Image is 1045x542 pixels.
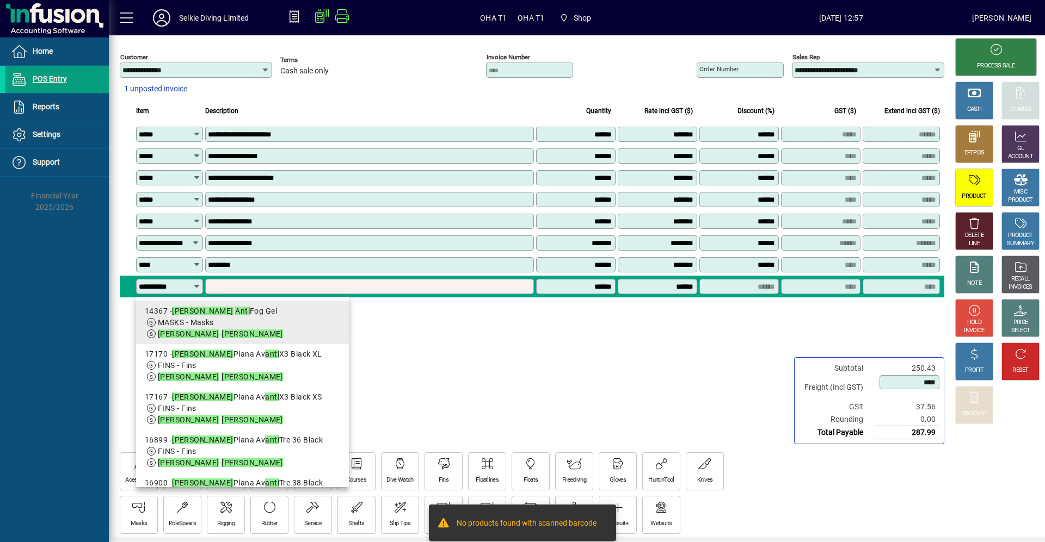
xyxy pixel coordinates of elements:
[697,476,713,484] div: Knives
[1017,145,1024,153] div: GL
[480,9,507,27] span: OHA T1
[799,401,874,413] td: GST
[965,366,983,375] div: PROFIT
[261,520,278,528] div: Rubber
[172,435,233,444] em: [PERSON_NAME]
[1008,196,1032,204] div: PRODUCT
[5,38,109,65] a: Home
[235,307,250,315] em: Anti
[524,476,538,484] div: Floats
[265,393,279,401] em: anti
[610,476,626,484] div: Gloves
[386,476,413,484] div: Dive Watch
[136,105,149,117] span: Item
[977,62,1015,70] div: PROCESS SALE
[799,375,874,401] td: Freight (Incl GST)
[179,9,249,27] div: Selkie Diving Limited
[1009,283,1032,291] div: INVOICES
[158,329,219,338] em: [PERSON_NAME]
[172,350,233,358] em: [PERSON_NAME]
[172,478,233,487] em: [PERSON_NAME]
[349,520,365,528] div: Shafts
[136,301,349,344] mat-option: 14367 - Mares Anti Fog Gel
[884,105,940,117] span: Extend incl GST ($)
[5,94,109,121] a: Reports
[390,520,410,528] div: Slip Tips
[648,476,674,484] div: HuntinTool
[145,391,340,403] div: 17167 - Plana Av X3 Black XS
[158,404,196,413] span: FINS - Fins
[158,447,196,456] span: FINS - Fins
[136,430,349,473] mat-option: 16899 - Mares Plana Avanti Tre 36 Black
[965,232,983,240] div: DELETE
[1010,105,1031,114] div: CHARGE
[1011,275,1030,283] div: RECALL
[158,329,283,338] span: -
[158,372,283,381] span: -
[1013,319,1028,327] div: PRICE
[961,410,987,418] div: DISCOUNT
[737,105,774,117] span: Discount (%)
[280,57,346,64] span: Terms
[145,306,340,317] div: 14367 - Fog Gel
[710,9,972,27] span: [DATE] 12:57
[33,74,67,83] span: POS Entry
[799,426,874,439] td: Total Payable
[439,476,448,484] div: Fins
[124,83,187,95] span: 1 unposted invoice
[158,415,283,424] span: -
[5,121,109,148] a: Settings
[145,477,340,489] div: 16900 - Plana Av Tre 38 Black
[347,476,366,484] div: Courses
[964,327,984,335] div: INVOICE
[969,240,980,248] div: LINE
[964,149,985,157] div: EFTPOS
[169,520,196,528] div: PoleSpears
[962,192,986,201] div: PRODUCT
[874,426,939,439] td: 287.99
[562,476,586,484] div: Freediving
[1007,240,1034,248] div: SUMMARY
[304,520,322,528] div: Service
[145,434,340,446] div: 16899 - Plana Av Tre 36 Black
[136,344,349,387] mat-option: 17170 - Mares Plana Avanti X3 Black XL
[33,158,60,166] span: Support
[131,520,147,528] div: Masks
[799,413,874,426] td: Rounding
[5,149,109,176] a: Support
[205,105,238,117] span: Description
[144,8,179,28] button: Profile
[574,9,592,27] span: Shop
[586,105,611,117] span: Quantity
[1011,327,1030,335] div: SELECT
[518,9,544,27] span: OHA T1
[650,520,672,528] div: Wetsuits
[145,348,340,360] div: 17170 - Plana Av X3 Black XL
[120,53,148,61] mat-label: Customer
[1014,188,1027,196] div: MISC
[33,130,60,139] span: Settings
[476,476,499,484] div: Floatlines
[158,458,219,467] em: [PERSON_NAME]
[125,476,152,484] div: Acessories
[265,435,279,444] em: anti
[33,47,53,55] span: Home
[172,393,233,401] em: [PERSON_NAME]
[799,362,874,375] td: Subtotal
[1008,153,1033,161] div: ACCOUNT
[265,350,279,358] em: anti
[158,458,283,467] span: -
[457,518,597,531] div: No products found with scanned barcode
[120,79,192,99] button: 1 unposted invoice
[967,319,981,327] div: HOLD
[217,520,235,528] div: Rigging
[158,415,219,424] em: [PERSON_NAME]
[158,318,214,327] span: MASKS - Masks
[222,415,283,424] em: [PERSON_NAME]
[967,105,981,114] div: CASH
[607,520,628,528] div: Wetsuit+
[222,372,283,381] em: [PERSON_NAME]
[33,102,59,111] span: Reports
[834,105,856,117] span: GST ($)
[487,53,530,61] mat-label: Invoice number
